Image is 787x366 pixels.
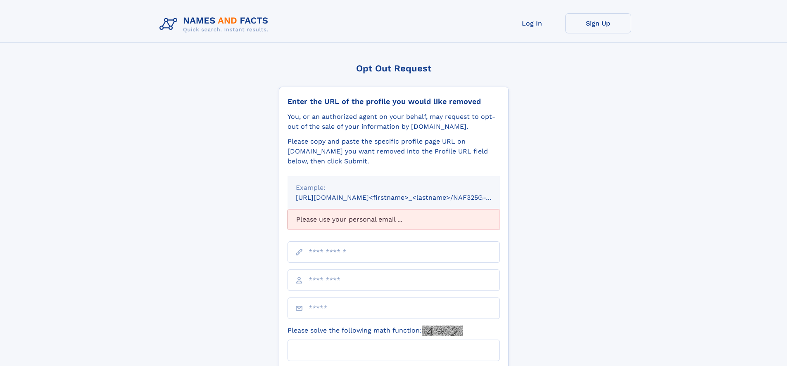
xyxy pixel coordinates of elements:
small: [URL][DOMAIN_NAME]<firstname>_<lastname>/NAF325G-xxxxxxxx [296,194,516,201]
div: Please use your personal email ... [288,209,500,230]
label: Please solve the following math function: [288,326,463,336]
div: Example: [296,183,492,193]
img: Logo Names and Facts [156,13,275,35]
a: Log In [499,13,565,33]
div: Opt Out Request [279,63,509,73]
a: Sign Up [565,13,631,33]
div: Please copy and paste the specific profile page URL on [DOMAIN_NAME] you want removed into the Pr... [288,137,500,166]
div: Enter the URL of the profile you would like removed [288,97,500,106]
div: You, or an authorized agent on your behalf, may request to opt-out of the sale of your informatio... [288,112,500,132]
